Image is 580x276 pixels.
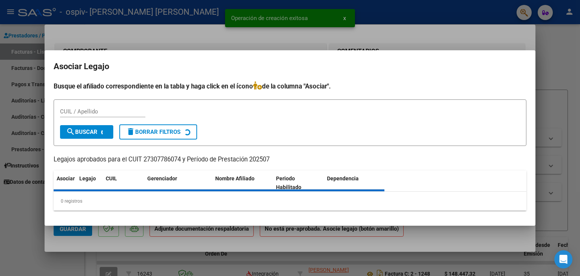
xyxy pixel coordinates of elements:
div: Open Intercom Messenger [554,250,572,268]
button: Buscar [60,125,113,139]
div: 0 registros [54,192,526,211]
datatable-header-cell: Legajo [76,171,103,195]
span: Borrar Filtros [126,129,180,135]
h4: Busque el afiliado correspondiente en la tabla y haga click en el ícono de la columna "Asociar". [54,81,526,91]
h2: Asociar Legajo [54,59,526,74]
mat-icon: search [66,127,75,136]
span: Nombre Afiliado [215,175,255,181]
span: Legajo [79,175,96,181]
datatable-header-cell: Asociar [54,171,76,195]
datatable-header-cell: Gerenciador [144,171,212,195]
datatable-header-cell: Periodo Habilitado [273,171,324,195]
mat-icon: delete [126,127,135,136]
span: Asociar [57,175,75,181]
datatable-header-cell: CUIL [103,171,144,195]
span: Dependencia [327,175,359,181]
span: Periodo Habilitado [276,175,301,190]
datatable-header-cell: Dependencia [324,171,385,195]
span: CUIL [106,175,117,181]
span: Gerenciador [147,175,177,181]
datatable-header-cell: Nombre Afiliado [212,171,273,195]
button: Borrar Filtros [119,124,197,140]
p: Legajos aprobados para el CUIT 27307786074 y Período de Prestación 202507 [54,155,526,164]
span: Buscar [66,129,97,135]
